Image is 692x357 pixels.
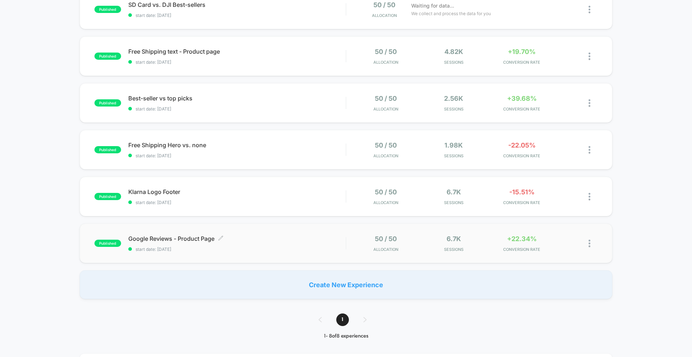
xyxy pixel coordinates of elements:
[94,240,121,247] span: published
[128,153,346,158] span: start date: [DATE]
[373,153,398,158] span: Allocation
[489,247,554,252] span: CONVERSION RATE
[373,200,398,205] span: Allocation
[336,313,349,326] span: 1
[4,183,15,195] button: Play, NEW DEMO 2025-VEED.mp4
[589,193,590,200] img: close
[373,107,398,112] span: Allocation
[373,247,398,252] span: Allocation
[507,235,537,243] span: +22.34%
[94,99,121,107] span: published
[422,153,486,158] span: Sessions
[168,91,185,108] button: Play, NEW DEMO 2025-VEED.mp4
[375,95,397,102] span: 50 / 50
[422,107,486,112] span: Sessions
[128,188,346,195] span: Klarna Logo Footer
[444,48,463,55] span: 4.82k
[372,13,397,18] span: Allocation
[507,95,537,102] span: +39.68%
[589,6,590,13] img: close
[508,141,536,149] span: -22.05%
[80,270,612,299] div: Create New Experience
[94,6,121,13] span: published
[94,193,121,200] span: published
[375,188,397,196] span: 50 / 50
[301,186,323,193] input: Volume
[489,107,554,112] span: CONVERSION RATE
[422,200,486,205] span: Sessions
[311,333,381,339] div: 1 - 8 of 8 experiences
[589,240,590,247] img: close
[375,141,397,149] span: 50 / 50
[128,1,346,8] span: SD Card vs. DJI Best-sellers
[375,48,397,55] span: 50 / 50
[128,13,346,18] span: start date: [DATE]
[128,106,346,112] span: start date: [DATE]
[444,95,463,102] span: 2.56k
[128,95,346,102] span: Best-seller vs top picks
[447,188,461,196] span: 6.7k
[422,60,486,65] span: Sessions
[128,59,346,65] span: start date: [DATE]
[589,53,590,60] img: close
[411,10,491,17] span: We collect and process the data for you
[128,235,346,242] span: Google Reviews - Product Page
[589,146,590,154] img: close
[373,1,395,9] span: 50 / 50
[94,146,121,153] span: published
[268,185,287,193] div: Duration
[250,185,267,193] div: Current time
[94,53,121,60] span: published
[589,99,590,107] img: close
[375,235,397,243] span: 50 / 50
[509,188,534,196] span: -15.51%
[128,141,346,149] span: Free Shipping Hero vs. none
[489,60,554,65] span: CONVERSION RATE
[489,200,554,205] span: CONVERSION RATE
[508,48,536,55] span: +19.70%
[128,200,346,205] span: start date: [DATE]
[373,60,398,65] span: Allocation
[489,153,554,158] span: CONVERSION RATE
[128,48,346,55] span: Free Shipping text - Product page
[411,2,454,10] span: Waiting for data...
[447,235,461,243] span: 6.7k
[444,141,463,149] span: 1.98k
[422,247,486,252] span: Sessions
[5,173,349,180] input: Seek
[128,247,346,252] span: start date: [DATE]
